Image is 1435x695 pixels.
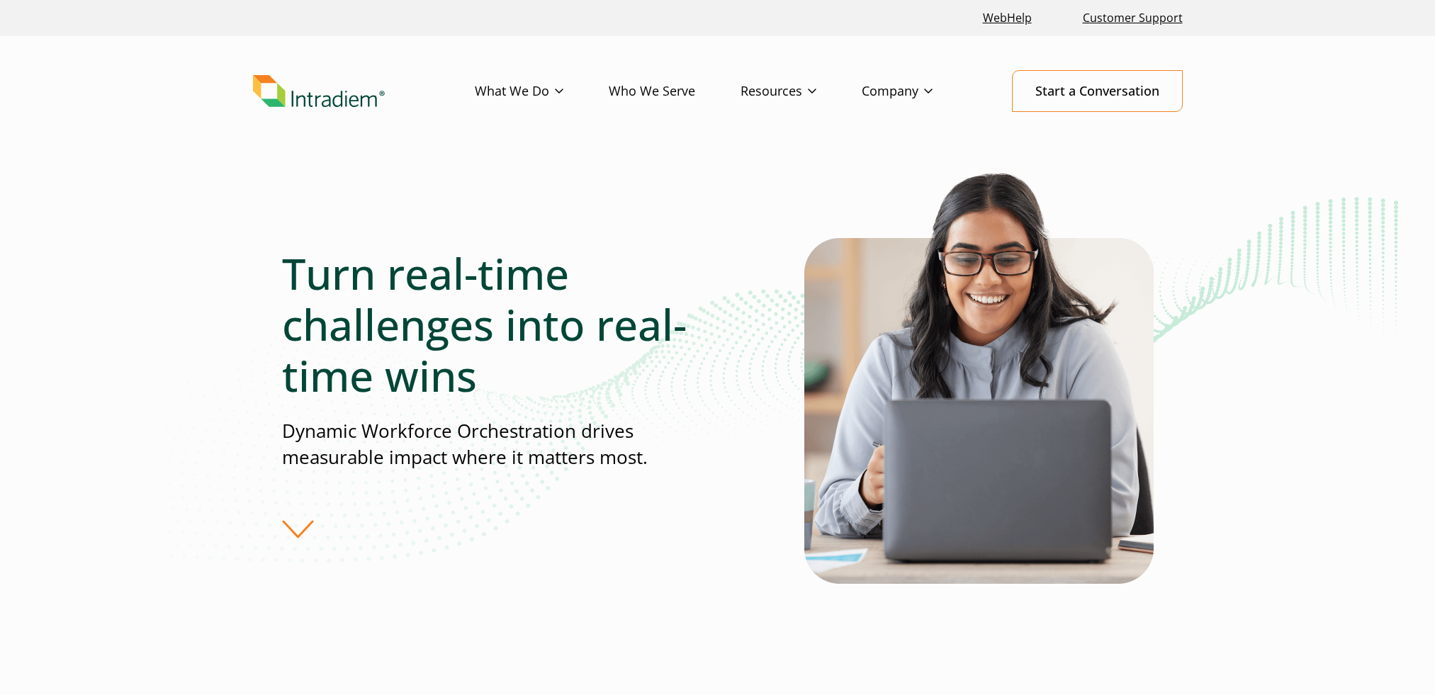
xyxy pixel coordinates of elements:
[862,71,978,112] a: Company
[253,75,385,108] img: Intradiem
[741,71,862,112] a: Resources
[253,75,475,108] a: Link to homepage of Intradiem
[282,248,717,401] h1: Turn real-time challenges into real-time wins
[282,418,717,471] p: Dynamic Workforce Orchestration drives measurable impact where it matters most.
[475,71,609,112] a: What We Do
[609,71,741,112] a: Who We Serve
[804,169,1154,584] img: Solutions for Contact Center Teams
[1077,3,1188,33] a: Customer Support
[977,3,1037,33] a: Link opens in a new window
[1012,70,1183,112] a: Start a Conversation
